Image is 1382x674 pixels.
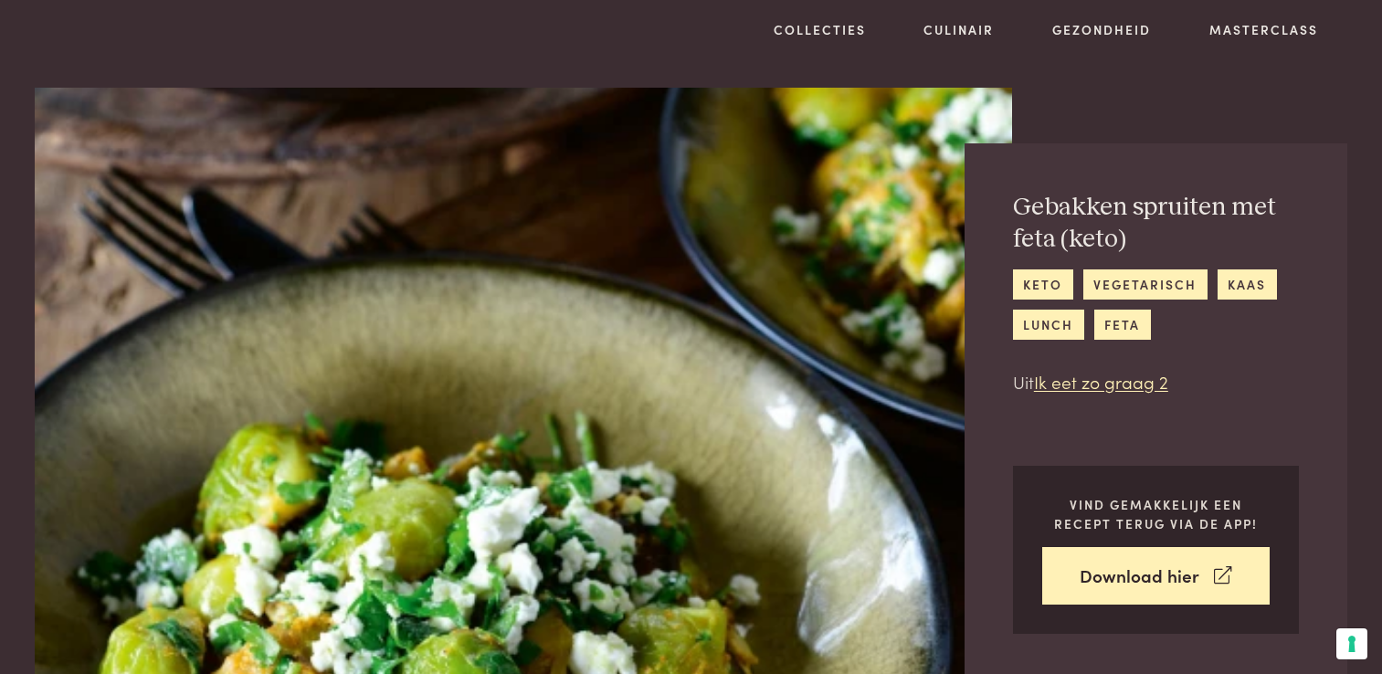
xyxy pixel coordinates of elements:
[1042,495,1270,532] p: Vind gemakkelijk een recept terug via de app!
[1013,310,1084,340] a: lunch
[1083,269,1208,300] a: vegetarisch
[923,20,994,39] a: Culinair
[35,88,1011,674] img: Gebakken spruiten met feta (keto)
[1336,628,1367,659] button: Uw voorkeuren voor toestemming voor trackingtechnologieën
[1042,547,1270,605] a: Download hier
[1052,20,1151,39] a: Gezondheid
[1034,369,1168,394] a: Ik eet zo graag 2
[1218,269,1277,300] a: kaas
[1094,310,1151,340] a: feta
[1013,369,1299,395] p: Uit
[1013,269,1073,300] a: keto
[774,20,866,39] a: Collecties
[1013,192,1299,255] h2: Gebakken spruiten met feta (keto)
[1209,20,1318,39] a: Masterclass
